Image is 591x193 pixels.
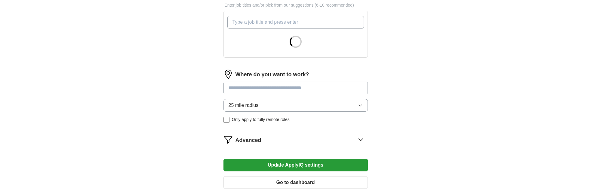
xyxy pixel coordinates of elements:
span: 25 mile radius [229,102,259,109]
img: filter [223,135,233,144]
input: Type a job title and press enter [227,16,364,29]
p: Enter job titles and/or pick from our suggestions (6-10 recommended) [223,2,368,8]
button: Update ApplyIQ settings [223,159,368,171]
img: location.png [223,70,233,79]
button: Go to dashboard [223,176,368,189]
button: 25 mile radius [223,99,368,112]
span: Advanced [235,136,261,144]
input: Only apply to fully remote roles [223,117,229,123]
label: Where do you want to work? [235,71,309,79]
span: Only apply to fully remote roles [232,116,290,123]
